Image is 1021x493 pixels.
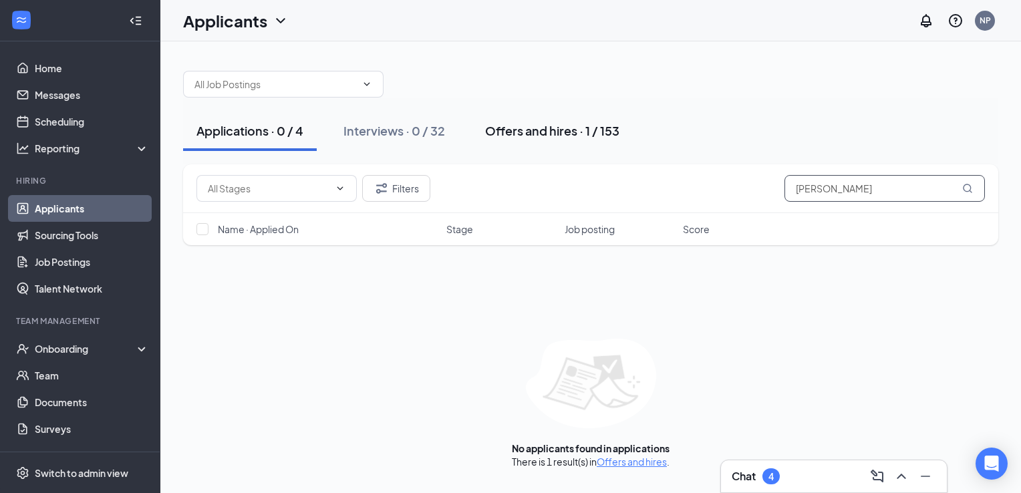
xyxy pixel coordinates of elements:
span: Name · Applied On [218,222,299,236]
div: There is 1 result(s) in . [512,455,670,468]
span: Job posting [565,222,615,236]
div: Switch to admin view [35,466,128,480]
a: Talent Network [35,275,149,302]
svg: Settings [16,466,29,480]
svg: QuestionInfo [947,13,964,29]
a: Home [35,55,149,81]
img: empty-state [526,339,656,428]
input: All Stages [208,181,329,196]
div: No applicants found in applications [512,442,670,455]
input: Search in applications [784,175,985,202]
svg: Analysis [16,142,29,155]
div: Onboarding [35,342,138,355]
a: Applicants [35,195,149,222]
svg: Collapse [129,14,142,27]
button: Minimize [915,466,936,487]
svg: ChevronDown [361,79,372,90]
div: Interviews · 0 / 32 [343,122,445,139]
svg: ComposeMessage [869,468,885,484]
svg: ChevronUp [893,468,909,484]
svg: Filter [374,180,390,196]
a: Job Postings [35,249,149,275]
a: Documents [35,389,149,416]
div: Open Intercom Messenger [976,448,1008,480]
svg: MagnifyingGlass [962,183,973,194]
div: Hiring [16,175,146,186]
a: Scheduling [35,108,149,135]
h1: Applicants [183,9,267,32]
a: Offers and hires [597,456,667,468]
svg: Minimize [917,468,933,484]
svg: WorkstreamLogo [15,13,28,27]
a: Sourcing Tools [35,222,149,249]
a: Surveys [35,416,149,442]
h3: Chat [732,469,756,484]
svg: Notifications [918,13,934,29]
span: Score [683,222,710,236]
div: Offers and hires · 1 / 153 [485,122,619,139]
a: Team [35,362,149,389]
a: Messages [35,81,149,108]
button: ChevronUp [891,466,912,487]
svg: ChevronDown [273,13,289,29]
span: Stage [446,222,473,236]
div: 4 [768,471,774,482]
button: Filter Filters [362,175,430,202]
div: Applications · 0 / 4 [196,122,303,139]
input: All Job Postings [194,77,356,92]
svg: UserCheck [16,342,29,355]
svg: ChevronDown [335,183,345,194]
button: ComposeMessage [867,466,888,487]
div: NP [980,15,991,26]
div: Reporting [35,142,150,155]
div: Team Management [16,315,146,327]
